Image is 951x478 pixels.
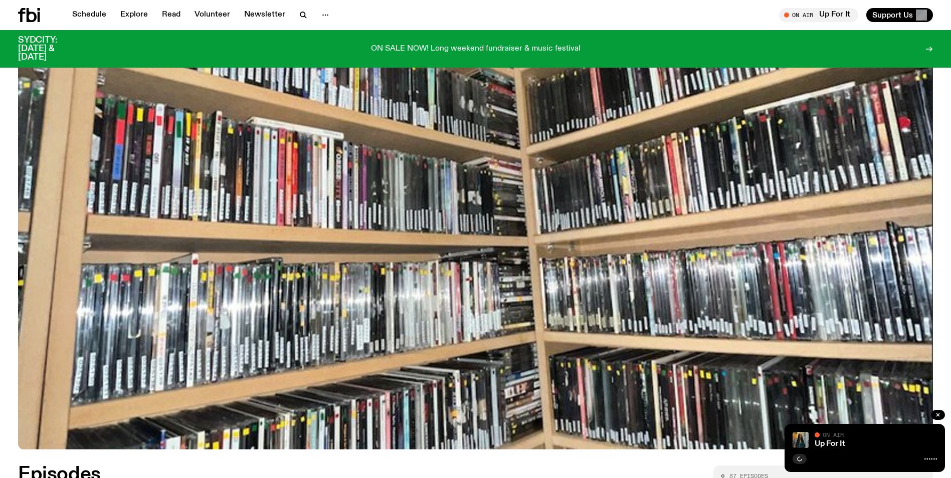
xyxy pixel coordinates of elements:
[188,8,236,22] a: Volunteer
[866,8,933,22] button: Support Us
[371,45,581,54] p: ON SALE NOW! Long weekend fundraiser & music festival
[114,8,154,22] a: Explore
[823,431,844,438] span: On Air
[238,8,291,22] a: Newsletter
[779,8,858,22] button: On AirUp For It
[156,8,186,22] a: Read
[872,11,913,20] span: Support Us
[793,432,809,448] img: Ify - a Brown Skin girl with black braided twists, looking up to the side with her tongue stickin...
[18,36,82,62] h3: SYDCITY: [DATE] & [DATE]
[815,440,845,448] a: Up For It
[66,8,112,22] a: Schedule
